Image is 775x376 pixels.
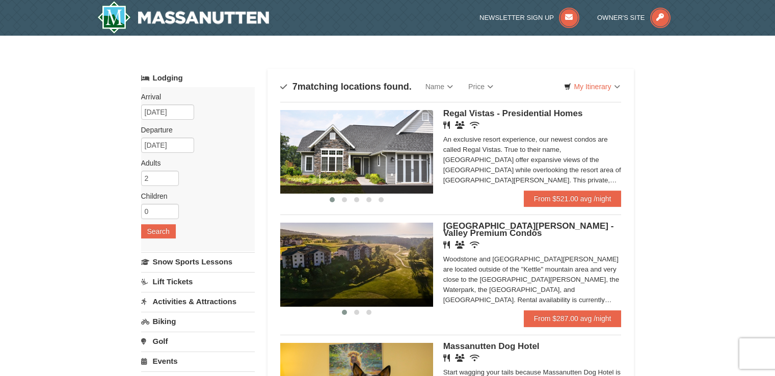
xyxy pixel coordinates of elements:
a: Activities & Attractions [141,292,255,311]
div: Woodstone and [GEOGRAPHIC_DATA][PERSON_NAME] are located outside of the "Kettle" mountain area an... [443,254,622,305]
a: Biking [141,312,255,331]
img: Massanutten Resort Logo [97,1,270,34]
i: Wireless Internet (free) [470,354,479,362]
a: From $521.00 avg /night [524,191,622,207]
i: Banquet Facilities [455,121,465,129]
span: Regal Vistas - Presidential Homes [443,109,583,118]
span: Newsletter Sign Up [479,14,554,21]
h4: matching locations found. [280,82,412,92]
a: Price [461,76,501,97]
a: Golf [141,332,255,351]
i: Restaurant [443,354,450,362]
i: Wireless Internet (free) [470,121,479,129]
a: Events [141,352,255,370]
a: Newsletter Sign Up [479,14,579,21]
i: Wireless Internet (free) [470,241,479,249]
label: Children [141,191,247,201]
div: An exclusive resort experience, our newest condos are called Regal Vistas. True to their name, [G... [443,135,622,185]
button: Search [141,224,176,238]
span: [GEOGRAPHIC_DATA][PERSON_NAME] - Valley Premium Condos [443,221,614,238]
i: Banquet Facilities [455,354,465,362]
a: Snow Sports Lessons [141,252,255,271]
label: Departure [141,125,247,135]
a: Name [418,76,461,97]
label: Arrival [141,92,247,102]
a: Lodging [141,69,255,87]
a: My Itinerary [557,79,626,94]
i: Restaurant [443,241,450,249]
span: Massanutten Dog Hotel [443,341,540,351]
a: Owner's Site [597,14,671,21]
a: Lift Tickets [141,272,255,291]
i: Banquet Facilities [455,241,465,249]
a: From $287.00 avg /night [524,310,622,327]
label: Adults [141,158,247,168]
span: 7 [292,82,298,92]
span: Owner's Site [597,14,645,21]
a: Massanutten Resort [97,1,270,34]
i: Restaurant [443,121,450,129]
